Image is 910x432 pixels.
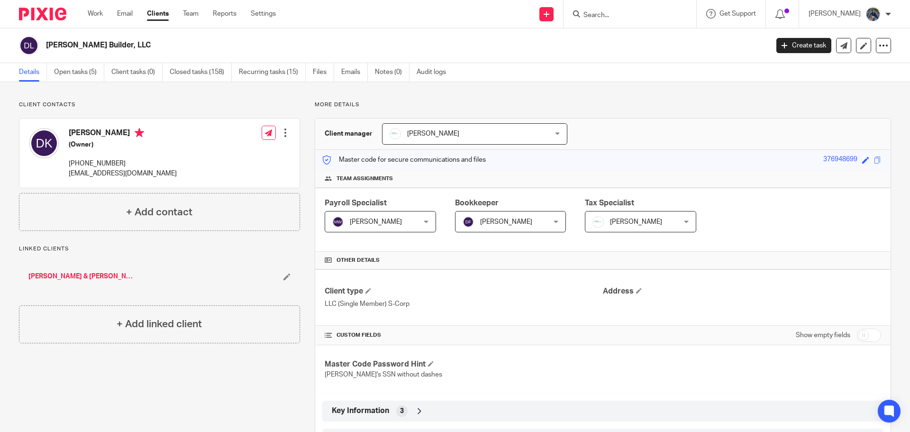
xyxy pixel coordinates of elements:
a: Emails [341,63,368,82]
a: Recurring tasks (15) [239,63,306,82]
img: svg%3E [463,216,474,228]
a: Email [117,9,133,18]
p: More details [315,101,891,109]
a: Team [183,9,199,18]
img: svg%3E [29,128,59,158]
div: 376948699 [823,155,857,165]
h4: Address [603,286,881,296]
h4: CUSTOM FIELDS [325,331,603,339]
h4: + Add linked client [117,317,202,331]
span: [PERSON_NAME] [480,219,532,225]
p: Client contacts [19,101,300,109]
h4: Master Code Password Hint [325,359,603,369]
span: Team assignments [337,175,393,183]
a: Details [19,63,47,82]
span: [PERSON_NAME]'s SSN without dashes [325,371,442,378]
p: LLC (Single Member) S-Corp [325,299,603,309]
a: Reports [213,9,237,18]
a: Closed tasks (158) [170,63,232,82]
img: svg%3E [332,216,344,228]
span: Payroll Specialist [325,199,387,207]
h4: Client type [325,286,603,296]
img: _Logo.png [390,128,401,139]
a: Notes (0) [375,63,409,82]
span: [PERSON_NAME] [610,219,662,225]
h3: Client manager [325,129,373,138]
span: Key Information [332,406,389,416]
span: [PERSON_NAME] [350,219,402,225]
img: Pixie [19,8,66,20]
a: [PERSON_NAME] & [PERSON_NAME] [28,272,133,281]
span: [PERSON_NAME] [407,130,459,137]
img: 20210918_184149%20(2).jpg [865,7,881,22]
a: Settings [251,9,276,18]
a: Work [88,9,103,18]
h4: [PERSON_NAME] [69,128,177,140]
p: [PERSON_NAME] [809,9,861,18]
span: Other details [337,257,380,264]
label: Show empty fields [796,331,850,340]
p: Master code for secure communications and files [322,155,486,165]
a: Files [313,63,334,82]
a: Create task [776,38,831,53]
i: Primary [135,128,144,138]
span: Tax Specialist [585,199,634,207]
img: _Logo.png [592,216,604,228]
a: Client tasks (0) [111,63,163,82]
h4: + Add contact [126,205,192,220]
a: Clients [147,9,169,18]
span: Get Support [719,10,756,17]
p: [PHONE_NUMBER] [69,159,177,168]
a: Audit logs [417,63,453,82]
input: Search [582,11,668,20]
p: [EMAIL_ADDRESS][DOMAIN_NAME] [69,169,177,178]
span: 3 [400,406,404,416]
a: Open tasks (5) [54,63,104,82]
h5: (Owner) [69,140,177,149]
img: svg%3E [19,36,39,55]
span: Bookkeeper [455,199,499,207]
p: Linked clients [19,245,300,253]
h2: [PERSON_NAME] Builder, LLC [46,40,619,50]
